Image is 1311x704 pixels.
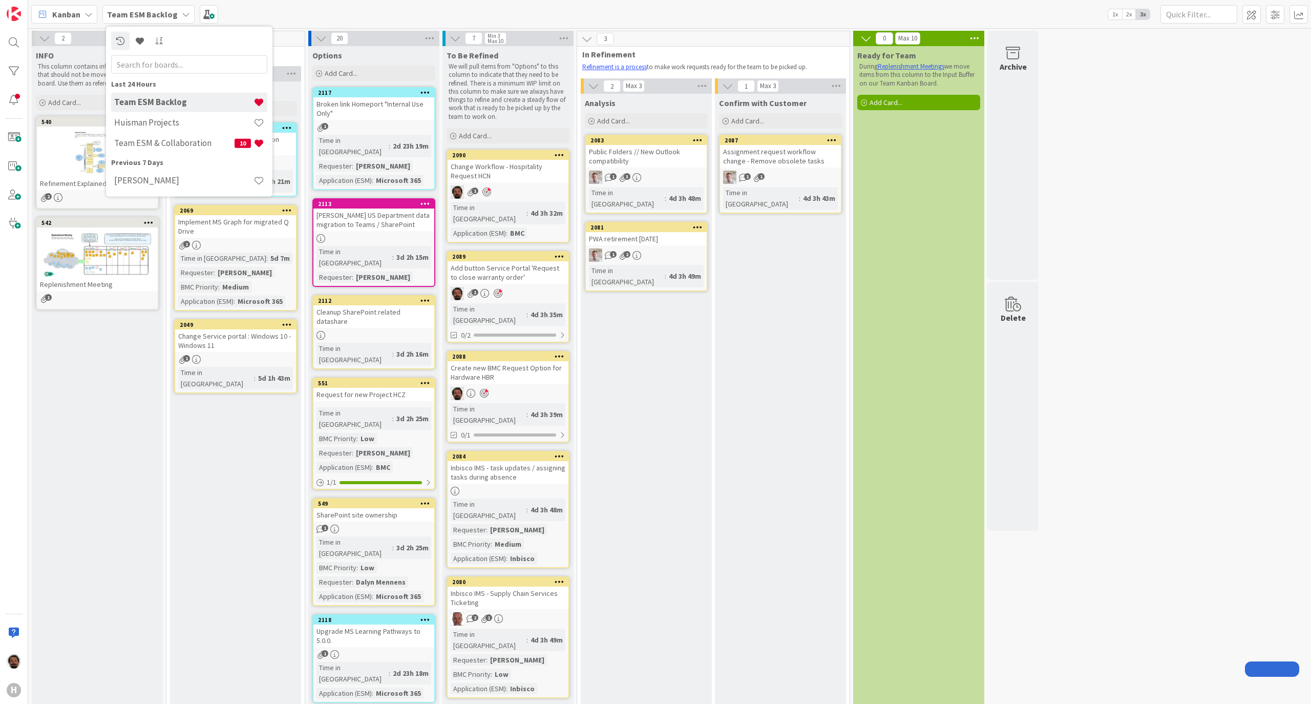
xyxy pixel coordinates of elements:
[486,524,488,535] span: :
[318,616,434,624] div: 2118
[313,499,434,508] div: 549
[178,281,218,293] div: BMC Priority
[318,200,434,208] div: 2113
[178,253,266,264] div: Time in [GEOGRAPHIC_DATA]
[506,227,508,239] span: :
[624,251,630,258] span: 2
[451,287,464,300] img: AC
[590,224,707,231] div: 2081
[37,218,158,227] div: 542
[488,654,547,666] div: [PERSON_NAME]
[731,116,764,126] span: Add Card...
[313,305,434,328] div: Cleanup SharePoint related datashare
[451,683,506,694] div: Application (ESM)
[114,97,253,107] h4: Team ESM Backlog
[610,251,617,258] span: 1
[235,138,251,148] span: 10
[452,578,568,586] div: 2080
[528,208,565,219] div: 4d 3h 32m
[356,562,358,573] span: :
[451,499,526,521] div: Time in [GEOGRAPHIC_DATA]
[36,50,54,60] span: INFO
[45,294,52,301] span: 1
[448,160,568,182] div: Change Workflow - Hospitality Request HCN
[452,453,568,460] div: 2084
[451,524,486,535] div: Requester
[666,271,704,282] div: 4d 3h 49m
[448,361,568,384] div: Create new BMC Request Option for Hardware HBR
[389,668,390,679] span: :
[316,688,372,699] div: Application (ESM)
[665,193,666,204] span: :
[624,173,630,180] span: 3
[316,175,372,186] div: Application (ESM)
[178,267,214,278] div: Requester
[316,662,389,685] div: Time in [GEOGRAPHIC_DATA]
[452,253,568,260] div: 2089
[325,69,357,78] span: Add Card...
[491,539,492,550] span: :
[394,542,431,553] div: 3d 2h 25m
[485,614,492,621] span: 1
[392,252,394,263] span: :
[720,171,841,184] div: Rd
[582,63,647,71] a: Refinement is a process
[665,271,666,282] span: :
[358,562,377,573] div: Low
[1000,60,1027,73] div: Archive
[720,145,841,168] div: Assignment request workflow change - Remove obsolete tasks
[183,241,190,247] span: 1
[318,380,434,387] div: 551
[353,576,408,588] div: Dalyn Mennens
[215,267,274,278] div: [PERSON_NAME]
[318,297,434,304] div: 2112
[7,7,21,21] img: Visit kanbanzone.com
[451,539,491,550] div: BMC Priority
[488,33,500,38] div: Min 3
[373,462,393,473] div: BMC
[447,50,498,60] span: To Be Refined
[586,223,707,245] div: 2081PWA retirement [DATE]
[859,63,978,88] p: During we move items from this column to the Input Buffer on our Team Kanban Board.
[175,215,296,238] div: Implement MS Graph for migrated Q Drive
[597,33,614,45] span: 3
[603,80,621,92] span: 2
[313,379,434,401] div: 551Request for new Project HCZ
[597,116,630,126] span: Add Card...
[175,206,296,238] div: 2069Implement MS Graph for migrated Q Drive
[760,84,776,89] div: Max 3
[508,683,537,694] div: Inbisco
[313,615,434,647] div: 2118Upgrade MS Learning Pathways to 5.0.0.
[799,193,800,204] span: :
[252,176,293,187] div: 2d 23h 21m
[448,151,568,182] div: 2090Change Workflow - Hospitality Request HCN
[372,462,373,473] span: :
[448,452,568,484] div: 2084Inbisco IMS - task updates / assigning tasks during absence
[448,577,568,609] div: 2080Inbisco IMS - Supply Chain Services Ticketing
[589,171,602,184] img: Rd
[214,267,215,278] span: :
[373,688,424,699] div: Microsoft 365
[800,193,838,204] div: 4d 3h 43m
[737,80,755,92] span: 1
[313,508,434,522] div: SharePoint site ownership
[586,145,707,168] div: Public Folders // New Outlook compatibility
[448,452,568,461] div: 2084
[313,379,434,388] div: 551
[372,591,373,602] span: :
[452,353,568,360] div: 2088
[372,688,373,699] span: :
[111,157,267,168] div: Previous 7 Days
[723,171,736,184] img: Rd
[590,137,707,144] div: 2083
[492,539,524,550] div: Medium
[313,499,434,522] div: 549SharePoint site ownership
[719,98,807,108] span: Confirm with Customer
[723,187,799,210] div: Time in [GEOGRAPHIC_DATA]
[38,63,157,88] p: This column contains information cards that should not be moved across the board. Use them as ref...
[589,265,665,287] div: Time in [GEOGRAPHIC_DATA]
[41,118,158,126] div: 540
[492,669,511,680] div: Low
[506,683,508,694] span: :
[352,447,353,459] span: :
